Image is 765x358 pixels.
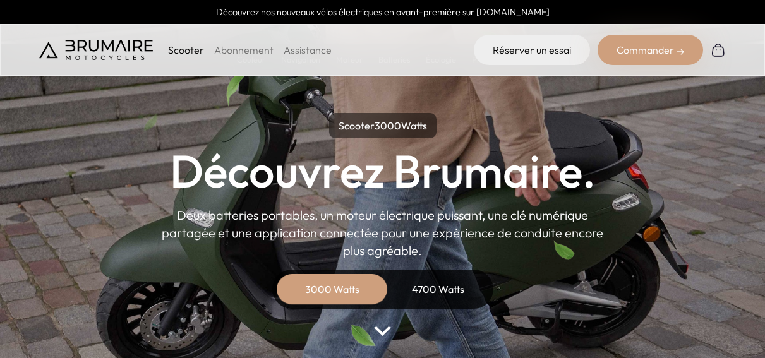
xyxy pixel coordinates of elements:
img: Brumaire Motocycles [39,40,153,60]
h1: Découvrez Brumaire. [170,148,596,194]
a: Abonnement [214,44,274,56]
div: Commander [598,35,703,65]
div: 4700 Watts [388,274,489,304]
span: 3000 [375,119,401,132]
img: arrow-bottom.png [374,326,390,336]
a: Réserver un essai [474,35,590,65]
img: right-arrow-2.png [677,48,684,56]
div: 3000 Watts [282,274,383,304]
p: Scooter [168,42,204,57]
img: Panier [711,42,726,57]
p: Deux batteries portables, un moteur électrique puissant, une clé numérique partagée et une applic... [162,206,604,260]
p: Scooter Watts [329,113,437,138]
a: Assistance [284,44,332,56]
